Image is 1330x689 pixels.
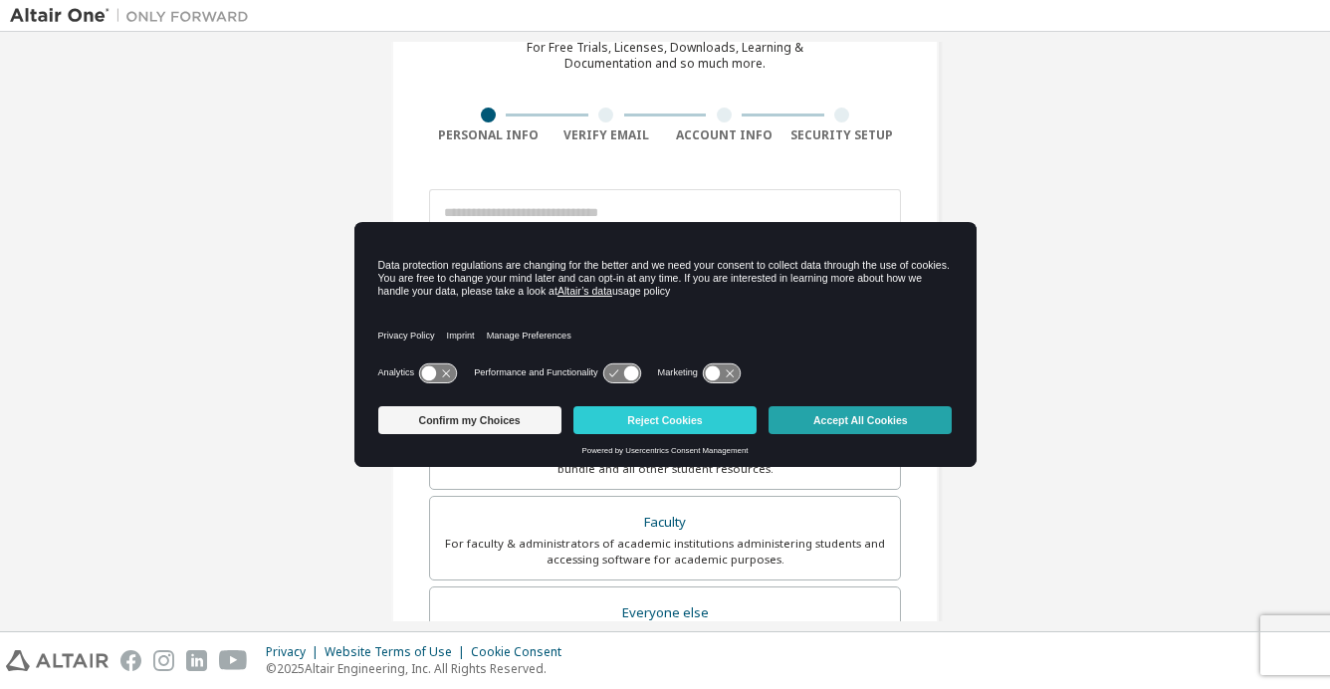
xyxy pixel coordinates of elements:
[266,660,573,677] p: © 2025 Altair Engineering, Inc. All Rights Reserved.
[219,650,248,671] img: youtube.svg
[783,127,902,143] div: Security Setup
[325,644,471,660] div: Website Terms of Use
[153,650,174,671] img: instagram.svg
[429,127,548,143] div: Personal Info
[120,650,141,671] img: facebook.svg
[471,644,573,660] div: Cookie Consent
[442,509,888,537] div: Faculty
[10,6,259,26] img: Altair One
[266,644,325,660] div: Privacy
[442,536,888,568] div: For faculty & administrators of academic institutions administering students and accessing softwa...
[442,599,888,627] div: Everyone else
[527,40,803,72] div: For Free Trials, Licenses, Downloads, Learning & Documentation and so much more.
[186,650,207,671] img: linkedin.svg
[665,127,783,143] div: Account Info
[548,127,666,143] div: Verify Email
[6,650,109,671] img: altair_logo.svg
